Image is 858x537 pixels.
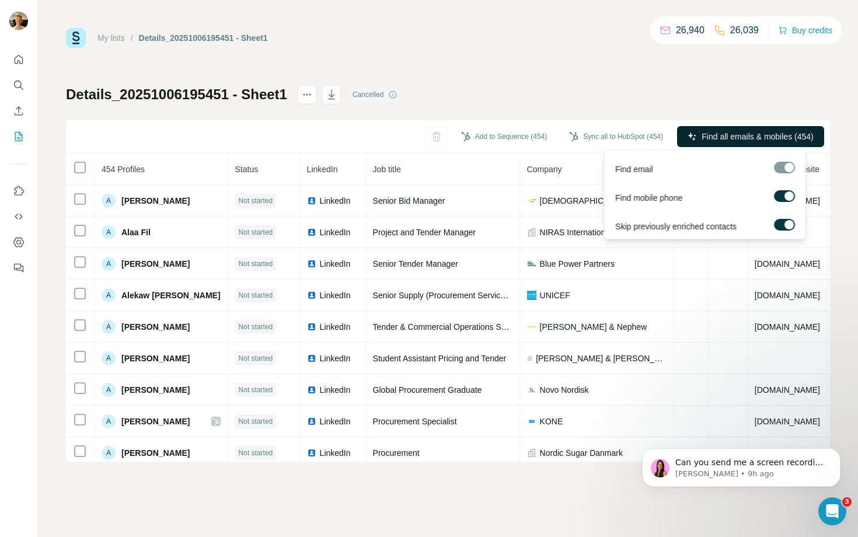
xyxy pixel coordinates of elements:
[66,28,86,48] img: Surfe Logo
[842,497,852,507] span: 3
[239,227,273,238] span: Not started
[66,85,287,104] h1: Details_20251006195451 - Sheet1
[320,195,351,207] span: LinkedIn
[102,288,116,302] div: A
[9,49,28,70] button: Quick start
[102,383,116,397] div: A
[373,417,457,426] span: Procurement Specialist
[307,259,316,268] img: LinkedIn logo
[540,195,632,207] span: [DEMOGRAPHIC_DATA]
[540,226,653,238] span: NIRAS International Consulting
[102,351,116,365] div: A
[9,12,28,30] img: Avatar
[239,353,273,364] span: Not started
[320,290,351,301] span: LinkedIn
[320,353,351,364] span: LinkedIn
[239,416,273,427] span: Not started
[102,257,116,271] div: A
[51,34,201,90] span: Can you send me a screen recording using this tool if this persists? This is for us to analyse yo...
[307,196,316,205] img: LinkedIn logo
[102,414,116,428] div: A
[615,221,737,232] span: Skip previously enriched contacts
[527,322,536,332] img: company-logo
[676,23,704,37] p: 26,940
[778,22,832,39] button: Buy credits
[9,100,28,121] button: Enrich CSV
[755,322,820,332] span: [DOMAIN_NAME]
[121,353,190,364] span: [PERSON_NAME]
[121,416,190,427] span: [PERSON_NAME]
[9,180,28,201] button: Use Surfe on LinkedIn
[307,385,316,395] img: LinkedIn logo
[121,384,190,396] span: [PERSON_NAME]
[121,258,190,270] span: [PERSON_NAME]
[9,206,28,227] button: Use Surfe API
[540,290,570,301] span: UNICEF
[298,85,316,104] button: actions
[536,353,666,364] span: [PERSON_NAME] & [PERSON_NAME] Innovative Medicine
[755,417,820,426] span: [DOMAIN_NAME]
[51,45,201,55] p: Message from Aurélie, sent 9h ago
[561,128,671,145] button: Sync all to HubSpot (454)
[121,195,190,207] span: [PERSON_NAME]
[373,259,458,268] span: Senior Tender Manager
[527,385,536,395] img: company-logo
[307,417,316,426] img: LinkedIn logo
[615,192,682,204] span: Find mobile phone
[527,417,536,426] img: company-logo
[730,23,759,37] p: 26,039
[373,385,482,395] span: Global Procurement Graduate
[527,165,562,174] span: Company
[239,259,273,269] span: Not started
[625,424,858,505] iframe: Intercom notifications message
[320,321,351,333] span: LinkedIn
[349,88,401,102] div: Cancelled
[102,446,116,460] div: A
[527,259,536,268] img: company-logo
[239,322,273,332] span: Not started
[239,290,273,301] span: Not started
[102,165,145,174] span: 454 Profiles
[9,126,28,147] button: My lists
[307,165,338,174] span: LinkedIn
[102,320,116,334] div: A
[320,258,351,270] span: LinkedIn
[373,165,401,174] span: Job title
[540,447,623,459] span: Nordic Sugar Danmark
[755,259,820,268] span: [DOMAIN_NAME]
[239,448,273,458] span: Not started
[527,196,536,205] img: company-logo
[9,75,28,96] button: Search
[121,447,190,459] span: [PERSON_NAME]
[755,291,820,300] span: [DOMAIN_NAME]
[320,416,351,427] span: LinkedIn
[9,257,28,278] button: Feedback
[239,196,273,206] span: Not started
[102,225,116,239] div: A
[540,416,563,427] span: KONE
[307,291,316,300] img: LinkedIn logo
[373,322,531,332] span: Tender & Commercial Operations Specialist
[755,385,820,395] span: [DOMAIN_NAME]
[9,232,28,253] button: Dashboard
[121,226,151,238] span: Alaa Fil
[307,448,316,458] img: LinkedIn logo
[239,385,273,395] span: Not started
[320,226,351,238] span: LinkedIn
[373,448,420,458] span: Procurement
[373,354,507,363] span: Student Assistant Pricing and Tender
[373,291,549,300] span: Senior Supply (Procurement Services) Specialist
[307,228,316,237] img: LinkedIn logo
[677,126,824,147] button: Find all emails & mobiles (454)
[818,497,846,525] iframe: Intercom live chat
[235,165,259,174] span: Status
[702,131,813,142] span: Find all emails & mobiles (454)
[307,354,316,363] img: LinkedIn logo
[102,194,116,208] div: A
[121,290,221,301] span: Alekaw [PERSON_NAME]
[97,33,125,43] a: My lists
[320,447,351,459] span: LinkedIn
[540,321,647,333] span: [PERSON_NAME] & Nephew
